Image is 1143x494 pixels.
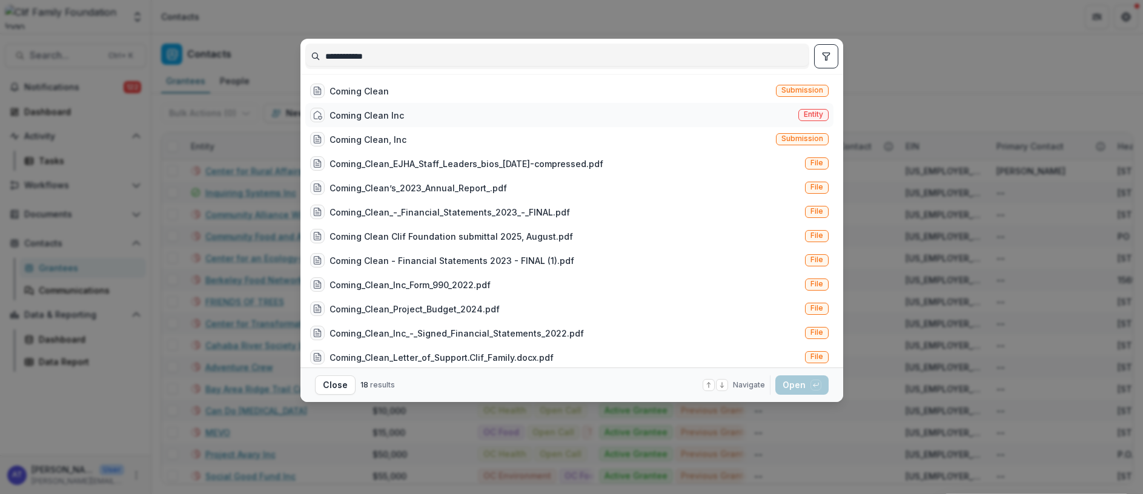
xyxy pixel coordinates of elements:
[810,304,823,312] span: File
[330,133,406,146] div: Coming Clean, Inc
[315,375,356,395] button: Close
[330,303,500,315] div: Coming_Clean_Project_Budget_2024.pdf
[733,380,765,390] span: Navigate
[810,231,823,240] span: File
[330,182,507,194] div: Coming_Clean’s_2023_Annual_Report_.pdf
[330,109,404,122] div: Coming Clean Inc
[810,352,823,361] span: File
[360,380,368,389] span: 18
[330,254,574,267] div: Coming Clean - Financial Statements 2023 - FINAL (1).pdf
[370,380,395,389] span: results
[810,183,823,191] span: File
[804,110,823,119] span: Entity
[810,207,823,216] span: File
[330,157,603,170] div: Coming_Clean_EJHA_Staff_Leaders_bios_[DATE]-compressed.pdf
[330,278,491,291] div: Coming_Clean_Inc_Form_990_2022.pdf
[810,328,823,337] span: File
[781,86,823,94] span: Submission
[810,280,823,288] span: File
[330,85,389,97] div: Coming Clean
[775,375,829,395] button: Open
[814,44,838,68] button: toggle filters
[330,351,554,364] div: Coming_Clean_Letter_of_Support.Clif_Family.docx.pdf
[781,134,823,143] span: Submission
[330,230,573,243] div: Coming Clean Clif Foundation submittal 2025, August.pdf
[810,159,823,167] span: File
[330,327,584,340] div: Coming_Clean_Inc_-_Signed_Financial_Statements_2022.pdf
[330,206,570,219] div: Coming_Clean_-_Financial_Statements_2023_-_FINAL.pdf
[810,255,823,264] span: File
